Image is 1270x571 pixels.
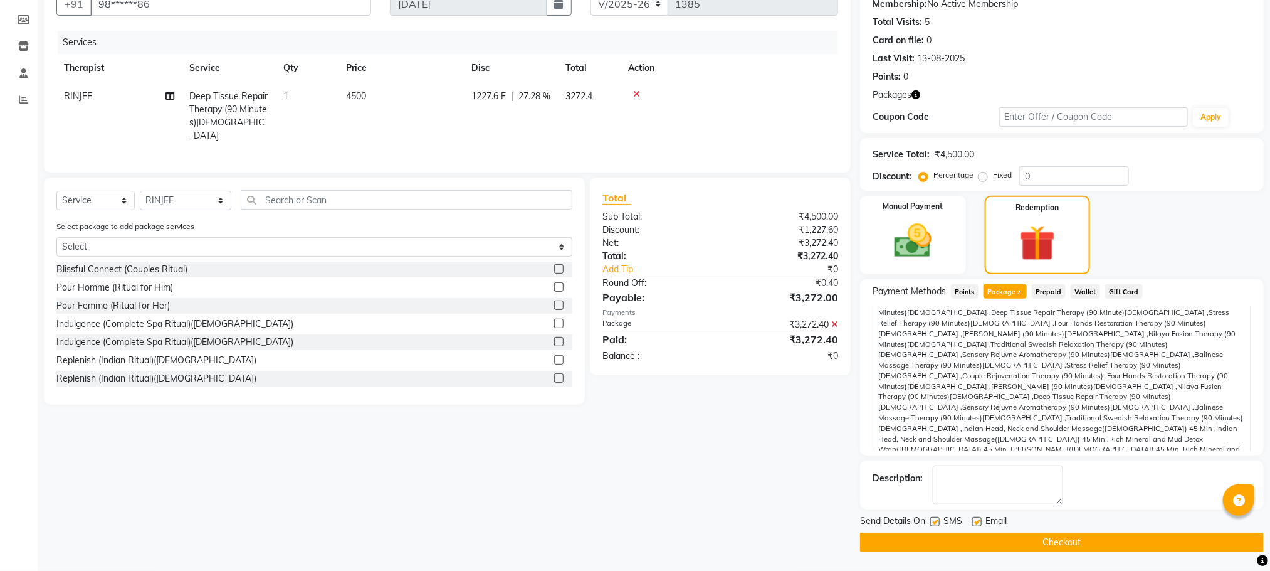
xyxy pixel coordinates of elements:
div: Discount: [873,170,911,183]
span: Nilaya Fusion Therapy (90 Minutes)[DEMOGRAPHIC_DATA] , [878,382,1222,402]
span: Gift Card [1105,284,1143,299]
div: Pour Femme (Ritual for Her) [56,299,170,312]
span: 1 [283,90,288,102]
div: Pour Homme (Ritual for Him) [56,281,173,294]
div: Net: [593,237,720,250]
a: Add Tip [593,263,742,276]
div: Paid: [593,332,720,347]
div: ₹1,227.60 [720,223,848,237]
div: ₹0 [720,350,848,363]
span: Total [602,191,631,205]
div: ₹3,272.00 [720,290,848,305]
span: Traditional Swedish Relaxation Therapy (90 Minutes)[DEMOGRAPHIC_DATA] , [878,340,1168,360]
span: Stress Relief Therapy (90 Minutes)[DEMOGRAPHIC_DATA] , [878,308,1229,328]
span: Payment Methods [873,285,946,298]
div: Replenish (Indian Ritual)([DEMOGRAPHIC_DATA]) [56,354,256,367]
span: Points [951,284,979,299]
span: Package [984,284,1027,299]
div: ₹0.40 [720,277,848,290]
span: Deep Tissue Repair Therapy (90 Minutes)[DEMOGRAPHIC_DATA] [189,90,268,141]
span: 1227.6 F [471,90,506,103]
div: ₹3,272.40 [720,250,848,263]
th: Therapist [56,54,182,82]
span: Indian Head, Neck and Shoulder Massage([DEMOGRAPHIC_DATA]) 45 Min , [962,424,1216,433]
div: Total Visits: [873,16,922,29]
div: Total: [593,250,720,263]
div: Discount: [593,223,720,237]
th: Disc [464,54,558,82]
span: Four Hands Restoration Therapy (90 Minutes)[DEMOGRAPHIC_DATA] , [878,319,1206,338]
button: Checkout [860,533,1264,552]
div: Payments [602,307,838,318]
button: Apply [1193,108,1229,127]
div: ₹3,272.40 [720,237,848,250]
div: ₹3,272.40 [720,332,848,347]
label: Redemption [1015,202,1059,213]
span: Wallet [1071,284,1100,299]
span: SMS [943,515,962,530]
div: Payable: [593,290,720,305]
label: Select package to add package services [56,221,194,232]
div: 5 [925,16,930,29]
span: [PERSON_NAME] (90 Minutes)[DEMOGRAPHIC_DATA] , [991,382,1177,391]
div: 0 [903,70,908,83]
div: Card on file: [873,34,924,47]
span: Indian Head, Neck and Shoulder Massage([DEMOGRAPHIC_DATA]) 45 Min , [878,424,1237,444]
th: Qty [276,54,338,82]
span: 2 [1016,289,1023,297]
div: Package [593,318,720,331]
span: 3272.4 [565,90,592,102]
span: 4500 [346,90,366,102]
div: Services [58,31,848,54]
span: | [511,90,513,103]
img: _cash.svg [883,220,943,262]
span: [PERSON_NAME]([DEMOGRAPHIC_DATA]) 45 Min , [1010,445,1183,454]
th: Total [558,54,621,82]
input: Enter Offer / Coupon Code [999,107,1189,127]
span: Email [985,515,1007,530]
span: Rich Mineral and Mud Detox Wrap([DEMOGRAPHIC_DATA]) 45 Min , [878,435,1203,454]
span: Four Hands Restoration Therapy (90 Minutes)[DEMOGRAPHIC_DATA] , [878,371,1228,391]
img: _gift.svg [1008,221,1066,265]
label: Percentage [933,169,973,181]
div: Last Visit: [873,52,915,65]
span: [PERSON_NAME] (90 Minutes)[DEMOGRAPHIC_DATA] , [962,329,1148,338]
label: Fixed [993,169,1012,181]
div: Indulgence (Complete Spa Ritual)([DEMOGRAPHIC_DATA]) [56,336,293,349]
input: Search or Scan [241,190,572,210]
th: Service [182,54,276,82]
span: Sensory Rejuvne Aromatherapy (90 Minutes)[DEMOGRAPHIC_DATA] , [962,403,1194,412]
span: Prepaid [1032,284,1066,299]
span: Send Details On [860,515,925,530]
div: ₹0 [742,263,848,276]
div: Replenish (Indian Ritual)([DEMOGRAPHIC_DATA]) [56,372,256,385]
div: Blissful Connect (Couples Ritual) [56,263,187,276]
div: Service Total: [873,148,930,161]
span: Packages [873,88,911,102]
span: Traditional Swedish Relaxation Therapy (90 Minutes)[DEMOGRAPHIC_DATA] , [878,414,1243,433]
div: Round Off: [593,277,720,290]
th: Action [621,54,838,82]
div: ₹3,272.40 [720,318,848,331]
div: Points: [873,70,901,83]
span: Deep Tissue Repair Therapy (90 Minute)[DEMOGRAPHIC_DATA] , [991,308,1209,317]
div: 0 [926,34,932,47]
div: ₹4,500.00 [935,148,974,161]
div: Indulgence (Complete Spa Ritual)([DEMOGRAPHIC_DATA]) [56,318,293,331]
div: Sub Total: [593,210,720,223]
th: Price [338,54,464,82]
label: Manual Payment [883,201,943,212]
div: 13-08-2025 [917,52,965,65]
div: Balance : [593,350,720,363]
span: Sensory Rejuvne Aromatherapy (90 Minutes)[DEMOGRAPHIC_DATA] , [962,350,1194,359]
div: Description: [873,472,923,485]
span: RINJEE [64,90,92,102]
div: ₹4,500.00 [720,210,848,223]
div: Coupon Code [873,110,999,124]
span: Nilaya Fusion Therapy (90 Minutes)[DEMOGRAPHIC_DATA] , [878,329,1236,349]
span: 27.28 % [518,90,550,103]
span: Stress Relief Therapy (90 Minutes)[DEMOGRAPHIC_DATA] , [878,361,1181,380]
span: Couple Rejuvenation Therapy (90 Minutes) , [962,371,1107,380]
